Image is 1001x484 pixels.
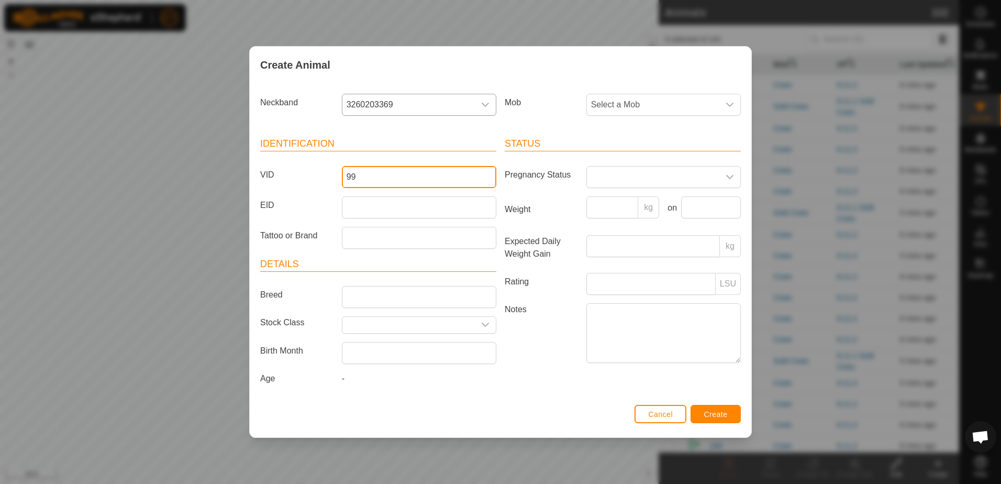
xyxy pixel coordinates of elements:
p-inputgroup-addon: kg [638,196,659,218]
header: Details [260,257,496,272]
p-inputgroup-addon: LSU [716,273,741,295]
span: - [342,374,344,383]
div: Open chat [965,421,996,453]
label: EID [256,196,338,214]
button: Cancel [635,405,686,423]
label: Pregnancy Status [500,166,582,184]
p-inputgroup-addon: kg [720,235,741,257]
label: Weight [500,196,582,223]
label: Mob [500,94,582,112]
label: on [663,202,677,214]
header: Identification [260,137,496,151]
label: Stock Class [256,316,338,329]
label: Neckband [256,94,338,112]
label: Tattoo or Brand [256,227,338,245]
label: Expected Daily Weight Gain [500,235,582,260]
label: Breed [256,286,338,304]
label: Notes [500,303,582,362]
div: dropdown trigger [719,94,740,115]
span: Cancel [648,410,673,419]
span: Create Animal [260,57,330,73]
label: Rating [500,273,582,291]
div: dropdown trigger [475,94,496,115]
header: Status [505,137,741,151]
span: Select a Mob [587,94,719,115]
div: dropdown trigger [475,317,496,333]
label: VID [256,166,338,184]
button: Create [691,405,741,423]
label: Age [256,372,338,385]
div: dropdown trigger [719,167,740,188]
span: Create [704,410,728,419]
span: 3260203369 [342,94,475,115]
label: Birth Month [256,342,338,360]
